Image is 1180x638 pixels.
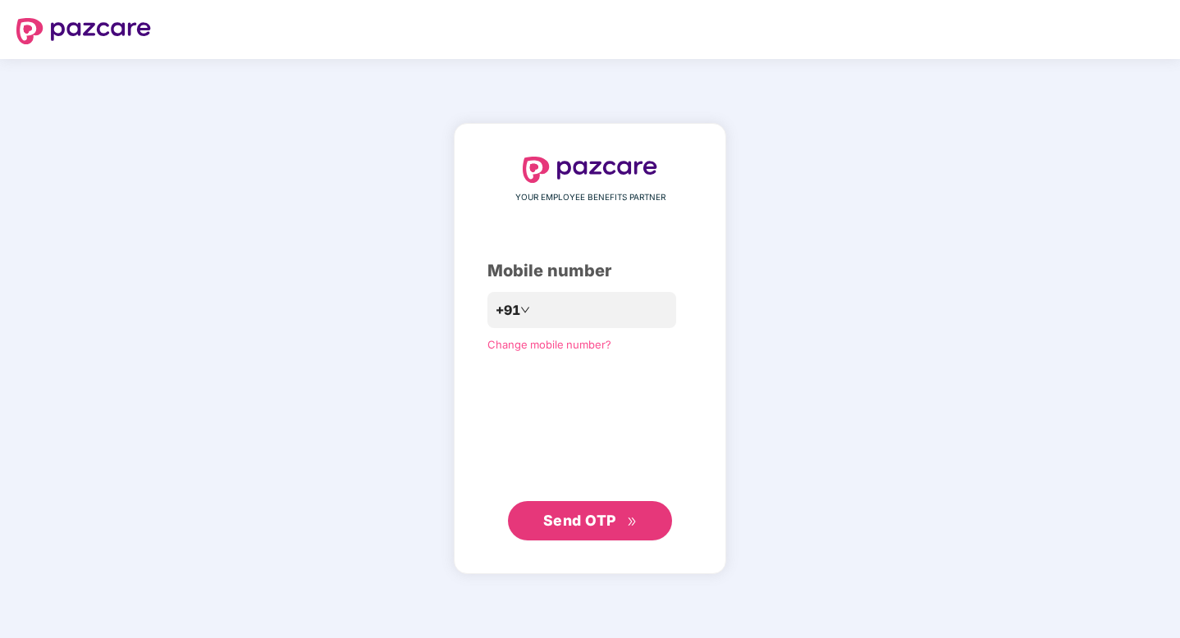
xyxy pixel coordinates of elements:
[515,191,665,204] span: YOUR EMPLOYEE BENEFITS PARTNER
[487,338,611,351] a: Change mobile number?
[520,305,530,315] span: down
[508,501,672,540] button: Send OTPdouble-right
[627,517,638,527] span: double-right
[523,157,657,183] img: logo
[496,300,520,321] span: +91
[487,258,693,284] div: Mobile number
[16,18,151,44] img: logo
[543,512,616,529] span: Send OTP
